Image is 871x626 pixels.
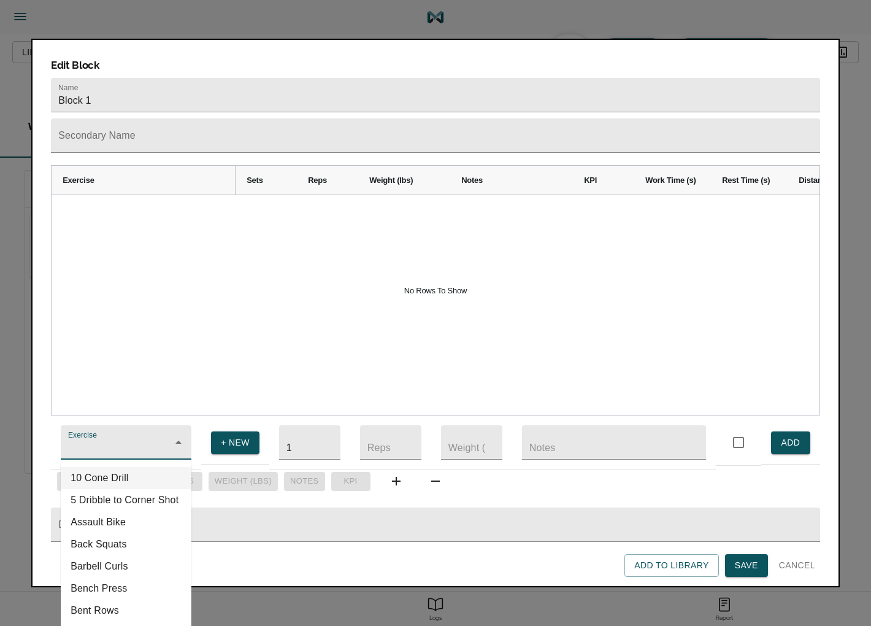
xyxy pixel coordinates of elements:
span: ADD [781,435,800,450]
span: Add to Library [634,558,709,573]
button: Close [170,434,187,451]
span: Weight (lbs) [369,176,413,185]
input: Notes [522,425,706,460]
li: 10 Cone Drill [61,467,191,489]
input: Sets [279,425,340,460]
button: Cancel [774,554,820,577]
span: Notes [461,176,483,185]
span: Save [735,558,758,573]
input: Reps [360,425,421,460]
li: 5 Dribble to Corner Shot [61,489,191,511]
li: Bench Press [61,578,191,600]
span: Distance (m) [799,176,845,185]
li: Bent Rows [61,600,191,622]
span: Exercise [63,176,94,185]
button: ADD [771,431,810,454]
span: Work Time (s) [645,176,696,185]
li: Back Squats [61,533,191,555]
span: KPI [584,176,597,185]
span: Sets [247,176,263,185]
span: Reps [308,176,327,185]
span: Cancel [779,558,815,573]
span: Rest Time (s) [722,176,770,185]
input: Weight (lbs) [441,425,502,460]
h3: Edit Block [51,58,820,72]
button: Add to Library [624,554,719,577]
span: + NEW [221,435,250,450]
li: Barbell Curls [61,555,191,578]
li: Assault Bike [61,511,191,533]
button: Save [725,554,768,577]
button: + NEW [211,431,259,454]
